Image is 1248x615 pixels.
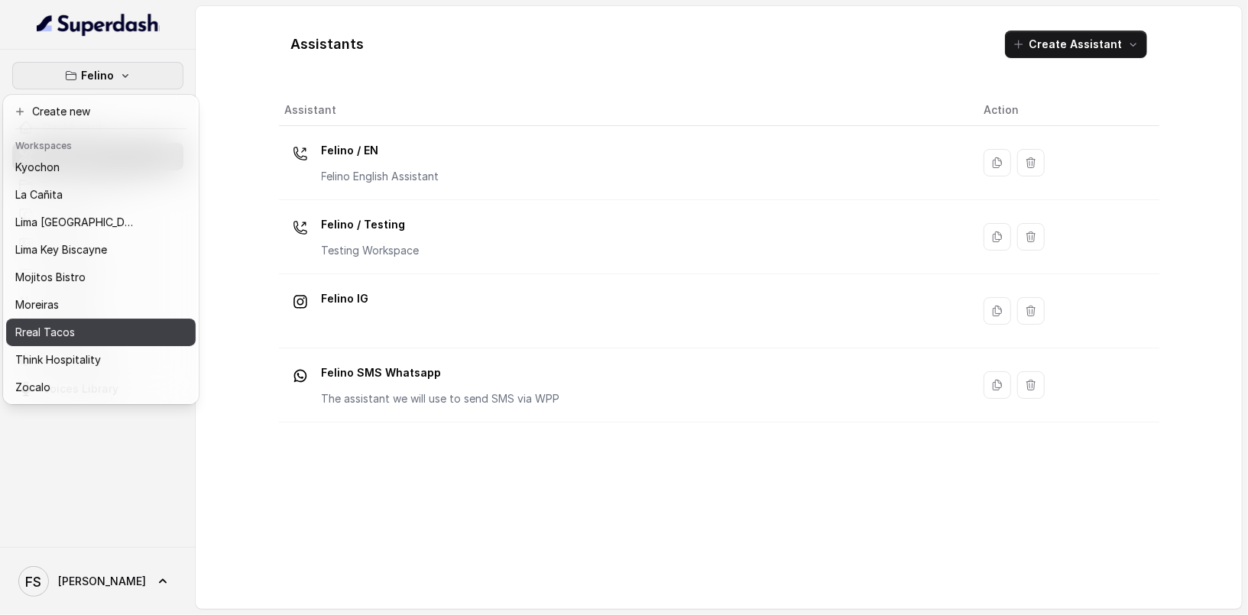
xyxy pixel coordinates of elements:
[15,268,86,286] p: Mojitos Bistro
[12,62,183,89] button: Felino
[15,186,63,204] p: La Cañita
[15,351,101,369] p: Think Hospitality
[15,213,138,231] p: Lima [GEOGRAPHIC_DATA]
[6,98,196,125] button: Create new
[15,241,107,259] p: Lima Key Biscayne
[3,95,199,404] div: Felino
[15,296,59,314] p: Moreiras
[15,323,75,341] p: Rreal Tacos
[6,132,196,157] header: Workspaces
[15,158,60,176] p: Kyochon
[15,378,50,397] p: Zocalo
[82,66,115,85] p: Felino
